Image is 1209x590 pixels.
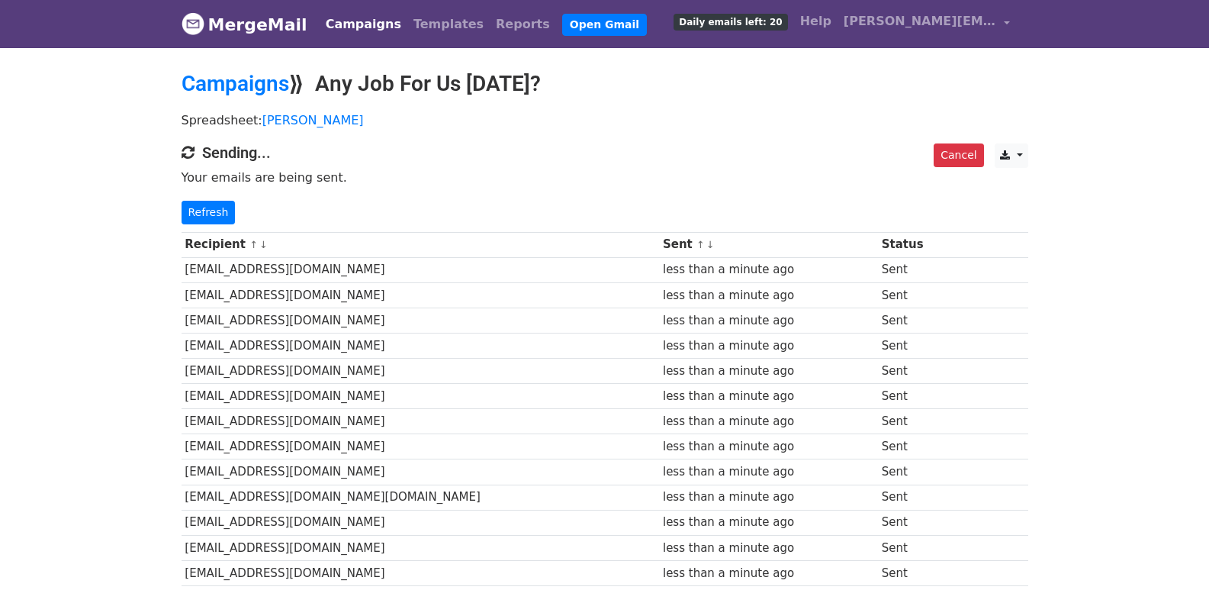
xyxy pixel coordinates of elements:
[878,282,956,308] td: Sent
[490,9,556,40] a: Reports
[182,535,660,560] td: [EMAIL_ADDRESS][DOMAIN_NAME]
[794,6,838,37] a: Help
[182,257,660,282] td: [EMAIL_ADDRESS][DOMAIN_NAME]
[878,510,956,535] td: Sent
[663,514,874,531] div: less than a minute ago
[182,12,204,35] img: MergeMail logo
[182,434,660,459] td: [EMAIL_ADDRESS][DOMAIN_NAME]
[182,560,660,585] td: [EMAIL_ADDRESS][DOMAIN_NAME]
[878,308,956,333] td: Sent
[878,384,956,409] td: Sent
[182,71,1028,97] h2: ⟫ Any Job For Us [DATE]?
[182,459,660,485] td: [EMAIL_ADDRESS][DOMAIN_NAME]
[182,409,660,434] td: [EMAIL_ADDRESS][DOMAIN_NAME]
[663,287,874,305] div: less than a minute ago
[182,308,660,333] td: [EMAIL_ADDRESS][DOMAIN_NAME]
[838,6,1016,42] a: [PERSON_NAME][EMAIL_ADDRESS][DOMAIN_NAME]
[878,232,956,257] th: Status
[674,14,787,31] span: Daily emails left: 20
[878,535,956,560] td: Sent
[182,333,660,358] td: [EMAIL_ADDRESS][DOMAIN_NAME]
[407,9,490,40] a: Templates
[663,540,874,557] div: less than a minute ago
[182,359,660,384] td: [EMAIL_ADDRESS][DOMAIN_NAME]
[663,363,874,380] div: less than a minute ago
[182,143,1028,162] h4: Sending...
[878,257,956,282] td: Sent
[878,333,956,358] td: Sent
[663,413,874,430] div: less than a minute ago
[182,510,660,535] td: [EMAIL_ADDRESS][DOMAIN_NAME]
[562,14,647,36] a: Open Gmail
[182,201,236,224] a: Refresh
[259,239,268,250] a: ↓
[878,434,956,459] td: Sent
[663,337,874,355] div: less than a minute ago
[934,143,983,167] a: Cancel
[262,113,364,127] a: [PERSON_NAME]
[182,232,660,257] th: Recipient
[667,6,793,37] a: Daily emails left: 20
[249,239,258,250] a: ↑
[663,488,874,506] div: less than a minute ago
[182,485,660,510] td: [EMAIL_ADDRESS][DOMAIN_NAME][DOMAIN_NAME]
[182,112,1028,128] p: Spreadsheet:
[182,71,289,96] a: Campaigns
[663,312,874,330] div: less than a minute ago
[878,485,956,510] td: Sent
[182,282,660,308] td: [EMAIL_ADDRESS][DOMAIN_NAME]
[663,438,874,456] div: less than a minute ago
[878,359,956,384] td: Sent
[182,8,307,40] a: MergeMail
[663,388,874,405] div: less than a minute ago
[663,261,874,279] div: less than a minute ago
[844,12,996,31] span: [PERSON_NAME][EMAIL_ADDRESS][DOMAIN_NAME]
[663,565,874,582] div: less than a minute ago
[182,169,1028,185] p: Your emails are being sent.
[706,239,715,250] a: ↓
[696,239,705,250] a: ↑
[659,232,878,257] th: Sent
[663,463,874,481] div: less than a minute ago
[878,409,956,434] td: Sent
[878,560,956,585] td: Sent
[878,459,956,485] td: Sent
[182,384,660,409] td: [EMAIL_ADDRESS][DOMAIN_NAME]
[320,9,407,40] a: Campaigns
